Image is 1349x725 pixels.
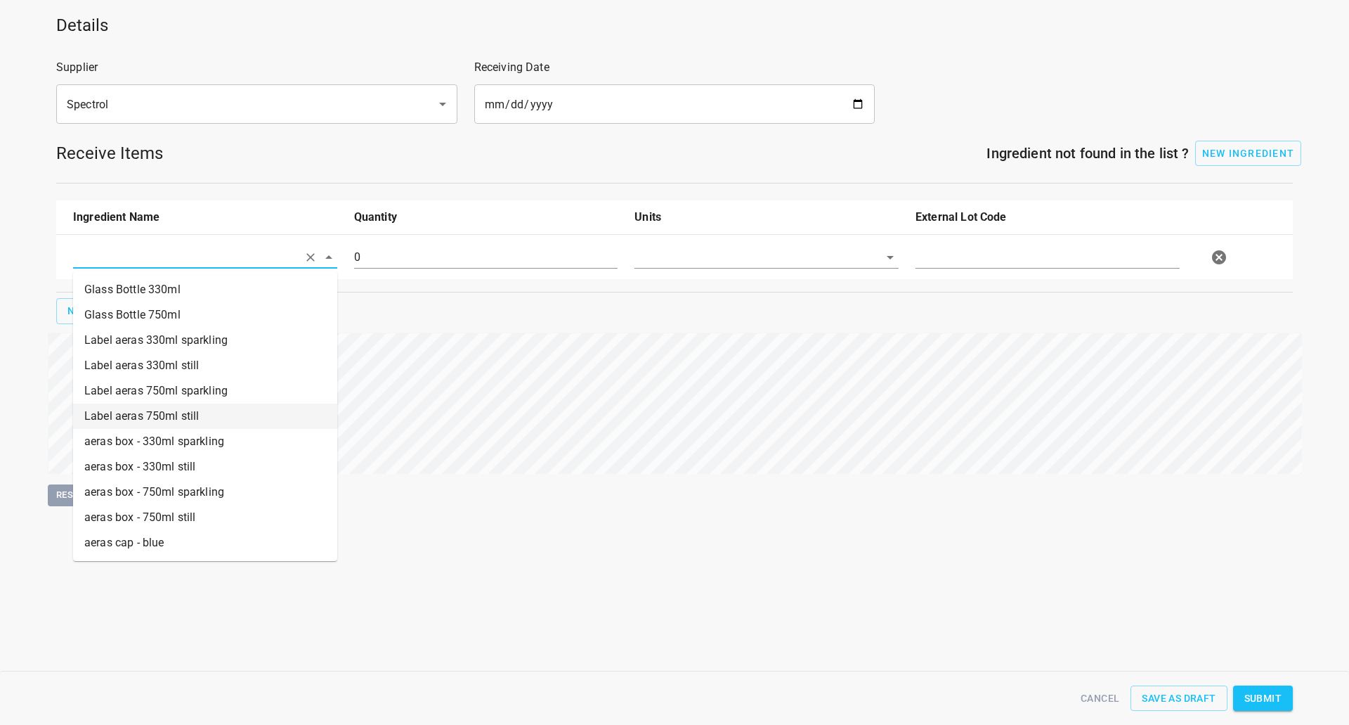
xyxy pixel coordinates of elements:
li: Glass Bottle 330ml [73,277,337,302]
button: Clear [301,248,320,267]
p: Receiving Date [474,59,875,76]
p: Quantity [354,209,618,226]
span: Reset [55,487,86,503]
button: Open [433,94,452,114]
li: Glass Bottle 750ml [73,302,337,328]
li: aeras cap - white [73,556,337,581]
button: New [56,298,101,324]
h5: Details [56,14,1293,37]
li: Label aeras 330ml still [73,353,337,378]
p: External Lot Code [915,209,1180,226]
li: aeras box - 330ml sparkling [73,429,337,454]
li: aeras box - 750ml still [73,505,337,530]
h5: Receive Items [56,142,163,165]
button: Reset [48,485,93,506]
h6: Ingredient not found in the list ? [163,142,1190,165]
span: New [67,302,90,320]
button: add [1195,141,1302,166]
li: Label aeras 750ml sparkling [73,378,337,404]
button: Submit [1233,686,1293,712]
span: Save as Draft [1142,690,1216,707]
li: Label aeras 330ml sparkling [73,328,337,353]
li: aeras box - 750ml sparkling [73,480,337,505]
span: New Ingredient [1202,148,1295,159]
p: Ingredient Name [73,209,337,226]
button: Close [319,248,339,267]
li: aeras box - 330ml still [73,454,337,480]
span: Cancel [1081,690,1119,707]
p: Units [634,209,899,226]
p: Supplier [56,59,457,76]
button: Save as Draft [1130,686,1227,712]
li: aeras cap - blue [73,530,337,556]
span: Submit [1244,690,1282,707]
button: Open [880,248,900,267]
button: Cancel [1075,686,1125,712]
li: Label aeras 750ml still [73,404,337,429]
